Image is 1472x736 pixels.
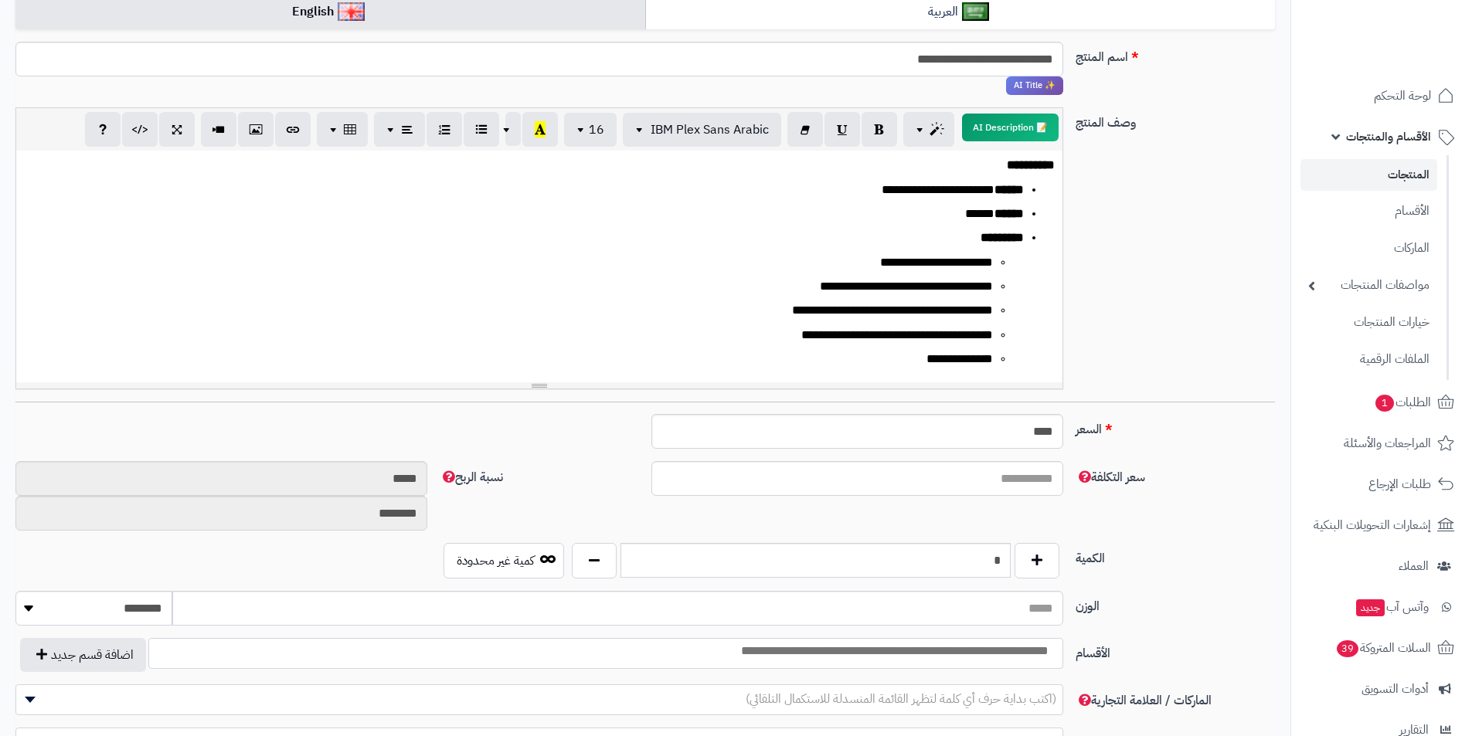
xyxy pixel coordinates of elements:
[962,114,1059,141] button: 📝 AI Description
[1300,232,1437,265] a: الماركات
[564,113,617,147] button: 16
[1300,548,1463,585] a: العملاء
[1069,638,1281,663] label: الأقسام
[1300,507,1463,544] a: إشعارات التحويلات البنكية
[338,2,365,21] img: English
[1337,640,1358,657] span: 39
[1355,596,1429,618] span: وآتس آب
[1300,425,1463,462] a: المراجعات والأسئلة
[1069,591,1281,616] label: الوزن
[1356,599,1385,616] span: جديد
[1362,678,1429,700] span: أدوات التسويق
[1076,691,1212,710] span: الماركات / العلامة التجارية
[623,113,781,147] button: IBM Plex Sans Arabic
[1069,42,1281,66] label: اسم المنتج
[1300,77,1463,114] a: لوحة التحكم
[1300,466,1463,503] a: طلبات الإرجاع
[1006,76,1063,95] span: انقر لاستخدام رفيقك الذكي
[1335,637,1431,659] span: السلات المتروكة
[1300,269,1437,302] a: مواصفات المنتجات
[651,120,769,139] span: IBM Plex Sans Arabic
[1300,195,1437,228] a: الأقسام
[1300,384,1463,421] a: الطلبات1
[1076,468,1145,487] span: سعر التكلفة
[1300,159,1437,191] a: المنتجات
[20,638,146,672] button: اضافة قسم جديد
[589,120,604,139] span: 16
[1374,85,1431,107] span: لوحة التحكم
[1300,343,1437,376] a: الملفات الرقمية
[1375,395,1394,412] span: 1
[1314,514,1431,536] span: إشعارات التحويلات البنكية
[1069,107,1281,132] label: وصف المنتج
[1346,126,1431,148] span: الأقسام والمنتجات
[1069,414,1281,439] label: السعر
[1300,670,1463,707] a: أدوات التسويق
[1300,629,1463,666] a: السلات المتروكة39
[1300,588,1463,626] a: وآتس آبجديد
[1368,473,1431,495] span: طلبات الإرجاع
[440,468,503,487] span: نسبة الربح
[746,690,1056,708] span: (اكتب بداية حرف أي كلمة لتظهر القائمة المنسدلة للاستكمال التلقائي)
[1344,432,1431,454] span: المراجعات والأسئلة
[1300,306,1437,339] a: خيارات المنتجات
[1374,392,1431,413] span: الطلبات
[962,2,989,21] img: العربية
[1069,543,1281,568] label: الكمية
[1399,555,1429,577] span: العملاء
